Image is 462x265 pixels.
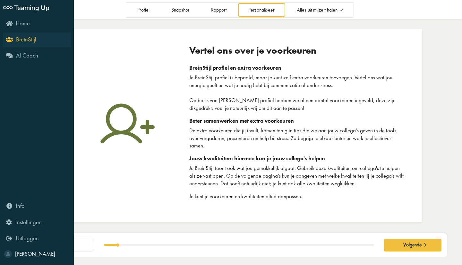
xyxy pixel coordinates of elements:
[201,3,237,16] a: Rapport
[189,45,406,57] div: Vertel ons over je voorkeuren
[161,3,200,16] a: Snapshot
[3,32,71,47] a: BreinStijl
[238,3,285,16] a: Personaliseer
[16,234,39,242] span: Uitloggen
[189,74,406,112] p: Je BreinStijl profiel is bepaald, maar je kunt zelf extra voorkeuren toevoegen. Vertel ons wat jo...
[384,239,441,252] button: Volgende
[189,155,406,162] div: Jouw kwaliteiten: hiermee kun je jouw collega's helpen
[3,231,71,246] a: Uitloggen
[15,250,55,257] span: [PERSON_NAME]
[16,36,36,43] span: BreinStijl
[3,215,71,230] a: Instellingen
[297,7,338,13] span: Alles uit mijzelf halen
[403,242,422,248] span: Volgende
[3,199,71,214] a: Info
[16,20,30,27] span: Home
[15,218,42,226] span: Instellingen
[14,3,49,12] span: Teaming Up
[16,52,38,59] span: AI Coach
[16,202,25,210] span: Info
[189,65,406,71] div: BreinStijl profiel en extra voorkeuren
[286,3,353,16] a: Alles uit mijzelf halen
[3,16,71,31] a: Home
[127,3,160,16] a: Profiel
[3,49,71,63] a: AI Coach
[189,193,406,200] p: Je kunt je voorkeuren en kwaliteiten altijd aanpassen.
[189,164,406,187] p: Je BreinStijl toont ook wat jou gemakkelijk afgaat. Gebruik deze kwaliteiten om collega's te help...
[189,127,406,150] p: De extra voorkeuren die jij invult, komen terug in tips die we aan jouw collega's geven in de too...
[189,118,406,124] div: Beter samenwerken met extra voorkeuren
